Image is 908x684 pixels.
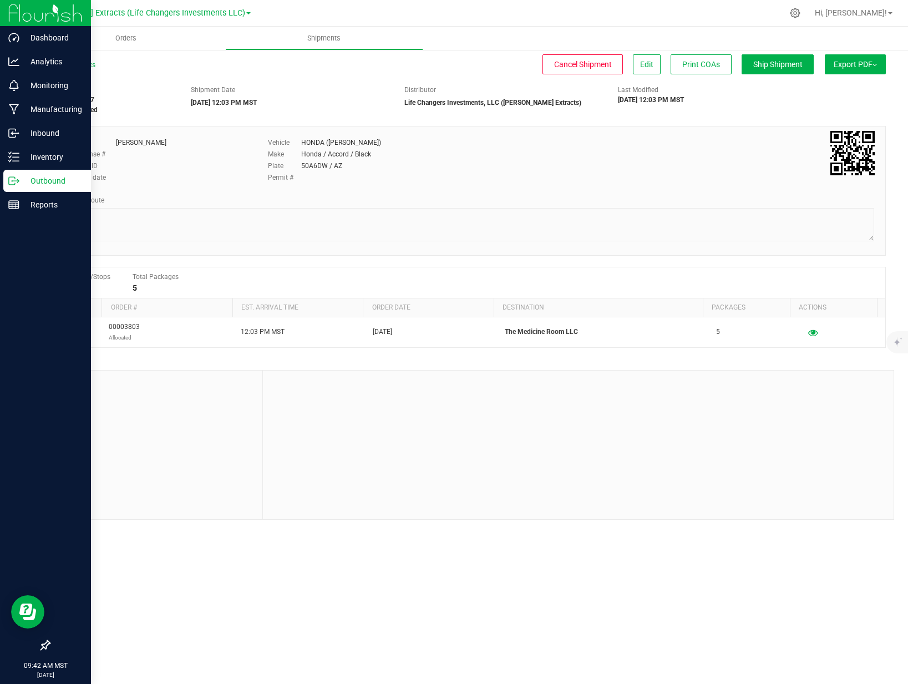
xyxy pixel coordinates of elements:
[363,298,494,317] th: Order date
[11,595,44,629] iframe: Resource center
[633,54,661,74] button: Edit
[19,174,86,188] p: Outbound
[301,149,371,159] div: Honda / Accord / Black
[542,54,623,74] button: Cancel Shipment
[19,150,86,164] p: Inventory
[19,126,86,140] p: Inbound
[5,661,86,671] p: 09:42 AM MST
[232,298,363,317] th: Est. arrival time
[790,298,877,317] th: Actions
[671,54,732,74] button: Print COAs
[716,327,720,337] span: 5
[640,60,653,69] span: Edit
[8,80,19,91] inline-svg: Monitoring
[109,322,140,343] span: 00003803
[618,96,684,104] strong: [DATE] 12:03 PM MST
[32,8,245,18] span: [PERSON_NAME] Extracts (Life Changers Investments LLC)
[301,161,342,171] div: 50A6DW / AZ
[292,33,356,43] span: Shipments
[494,298,703,317] th: Destination
[58,379,254,392] span: Notes
[815,8,887,17] span: Hi, [PERSON_NAME]!
[268,173,301,183] label: Permit #
[404,85,436,95] label: Distributor
[116,138,166,148] div: [PERSON_NAME]
[225,27,424,50] a: Shipments
[100,33,151,43] span: Orders
[133,273,179,281] span: Total Packages
[554,60,612,69] span: Cancel Shipment
[830,131,875,175] img: Scan me!
[404,99,581,107] strong: Life Changers Investments, LLC ([PERSON_NAME] Extracts)
[8,56,19,67] inline-svg: Analytics
[8,199,19,210] inline-svg: Reports
[8,151,19,163] inline-svg: Inventory
[8,104,19,115] inline-svg: Manufacturing
[19,79,86,92] p: Monitoring
[788,8,802,18] div: Manage settings
[27,27,225,50] a: Orders
[742,54,814,74] button: Ship Shipment
[191,99,257,107] strong: [DATE] 12:03 PM MST
[830,131,875,175] qrcode: 20250918-007
[268,161,301,171] label: Plate
[191,85,235,95] label: Shipment Date
[19,198,86,211] p: Reports
[505,327,703,337] p: The Medicine Room LLC
[109,332,140,343] p: Allocated
[618,85,658,95] label: Last Modified
[19,55,86,68] p: Analytics
[268,138,301,148] label: Vehicle
[8,175,19,186] inline-svg: Outbound
[825,54,886,74] button: Export PDF
[133,283,137,292] strong: 5
[8,32,19,43] inline-svg: Dashboard
[682,60,720,69] span: Print COAs
[373,327,392,337] span: [DATE]
[49,85,174,95] span: Shipment #
[268,149,301,159] label: Make
[8,128,19,139] inline-svg: Inbound
[19,103,86,116] p: Manufacturing
[753,60,803,69] span: Ship Shipment
[19,31,86,44] p: Dashboard
[102,298,232,317] th: Order #
[703,298,790,317] th: Packages
[5,671,86,679] p: [DATE]
[241,327,285,337] span: 12:03 PM MST
[834,60,877,69] span: Export PDF
[301,138,381,148] div: HONDA ([PERSON_NAME])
